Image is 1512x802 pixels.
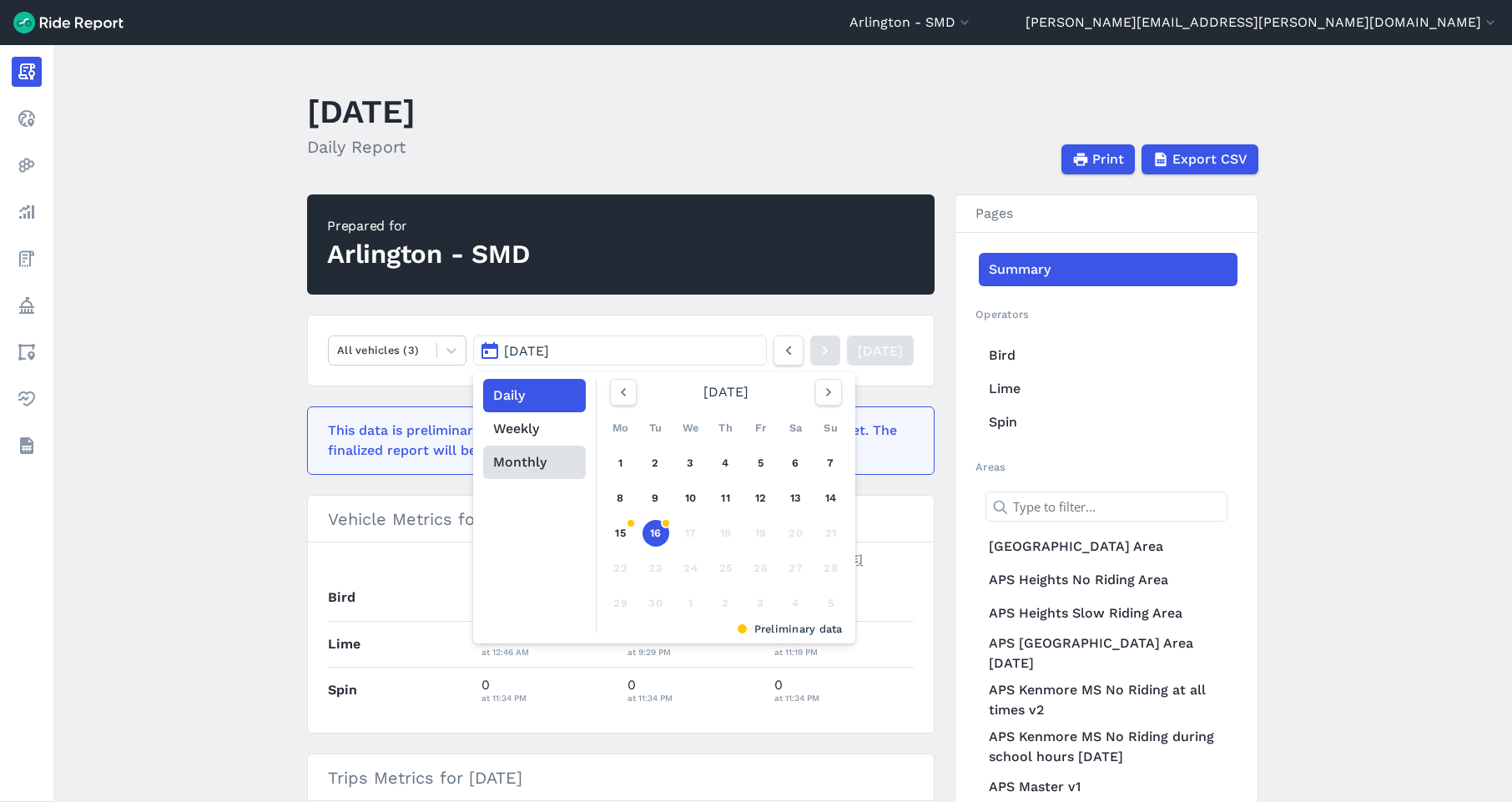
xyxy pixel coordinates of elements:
button: Export CSV [1142,144,1258,174]
div: Mo [607,415,634,441]
a: Report [12,57,42,87]
a: APS Heights Slow Riding Area [979,597,1237,630]
span: [DATE] [504,343,549,359]
th: Spin [328,667,475,713]
a: APS [GEOGRAPHIC_DATA] Area [DATE] [979,630,1237,677]
div: Arlington - SMD [327,236,529,273]
div: at 12:46 AM [481,644,615,659]
div: at 11:34 PM [627,690,761,705]
div: Sa [783,415,809,441]
div: 0 [774,675,915,705]
a: 8 [607,485,634,512]
div: Tu [643,415,669,441]
button: Daily [483,379,586,412]
div: We [678,415,704,441]
th: Lime [328,621,475,667]
a: 7 [818,450,844,477]
div: 5 [818,590,844,617]
a: 11 [713,485,739,512]
div: 17 [678,520,704,547]
div: 19 [748,520,774,547]
div: 44 [627,629,761,659]
a: 15 [607,520,634,547]
div: 24 [678,555,704,582]
div: 28 [818,555,844,582]
div: [DATE] [603,379,849,406]
a: APS Kenmore MS No Riding during school hours [DATE] [979,724,1237,770]
div: 4 [783,590,809,617]
h1: [DATE] [307,88,416,134]
a: Policy [12,290,42,320]
a: APS Heights No Riding Area [979,563,1237,597]
a: Lime [979,372,1237,406]
a: Analyze [12,197,42,227]
div: 21 [818,520,844,547]
div: 0 [627,675,761,705]
a: Spin [979,406,1237,439]
button: [DATE] [473,335,767,366]
button: Arlington - SMD [849,13,973,33]
div: at 11:34 PM [481,690,615,705]
div: at 9:29 PM [627,644,761,659]
h3: Trips Metrics for [DATE] [308,754,934,801]
input: Type to filter... [985,492,1227,522]
div: 1 [678,590,704,617]
a: 13 [783,485,809,512]
a: Summary [979,253,1237,286]
div: 3 [748,590,774,617]
div: Fr [748,415,774,441]
div: 2 [713,590,739,617]
a: 3 [678,450,704,477]
a: Realtime [12,103,42,134]
div: at 11:19 PM [774,644,915,659]
div: This data is preliminary and may be missing events that haven't been reported yet. The finalized ... [328,421,904,461]
div: at 11:34 PM [774,690,915,705]
th: Bird [328,575,475,621]
div: 20 [783,520,809,547]
a: Datasets [12,431,42,461]
div: Su [818,415,844,441]
h3: Vehicle Metrics for [DATE] [308,496,934,542]
a: [GEOGRAPHIC_DATA] Area [979,530,1237,563]
button: Monthly [483,446,586,479]
div: 23 [643,555,669,582]
a: 2 [643,450,669,477]
div: 27 [783,555,809,582]
a: 12 [748,485,774,512]
a: 5 [748,450,774,477]
a: 1 [607,450,634,477]
span: Export CSV [1172,149,1247,169]
span: Print [1092,149,1124,169]
a: [DATE] [847,335,914,366]
button: [PERSON_NAME][EMAIL_ADDRESS][PERSON_NAME][DOMAIN_NAME] [1026,13,1499,33]
a: Heatmaps [12,150,42,180]
div: 0 [481,675,615,705]
a: 9 [643,485,669,512]
div: 25 [713,555,739,582]
div: 29 [607,590,634,617]
a: 4 [713,450,739,477]
div: 18 [713,520,739,547]
div: Prepared for [327,216,529,236]
a: 14 [818,485,844,512]
button: Weekly [483,412,586,446]
a: 6 [783,450,809,477]
div: 640 [481,629,615,659]
h2: Daily Report [307,134,416,159]
div: Th [713,415,739,441]
div: 30 [643,590,669,617]
h2: Operators [975,306,1237,322]
h2: Areas [975,459,1237,475]
a: 10 [678,485,704,512]
h3: Pages [955,195,1257,233]
div: 22 [607,555,634,582]
a: Bird [979,339,1237,372]
img: Ride Report [13,12,123,33]
a: Fees [12,244,42,274]
div: 679 [774,629,915,659]
div: Preliminary data [609,621,843,637]
a: Areas [12,337,42,367]
a: Health [12,384,42,414]
a: APS Kenmore MS No Riding at all times v2 [979,677,1237,724]
button: Print [1061,144,1135,174]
